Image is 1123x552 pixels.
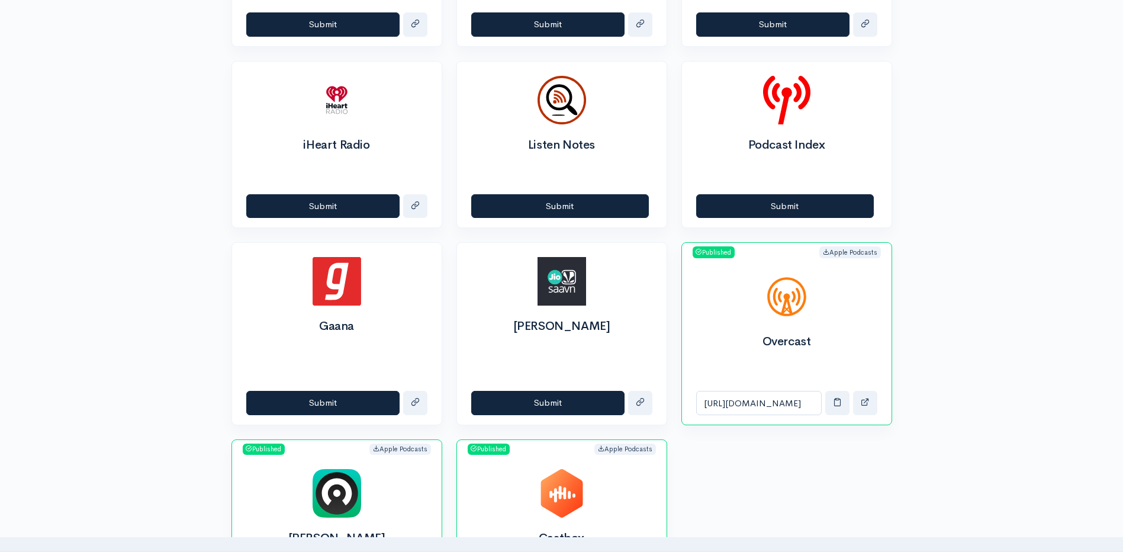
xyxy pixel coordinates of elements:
[538,76,586,124] img: Listen Notes logo
[762,76,811,124] img: Podcast Index logo
[369,444,430,455] span: Apple Podcasts
[594,444,655,455] span: Apple Podcasts
[471,532,652,545] h2: Castbox
[696,12,850,37] button: Submit
[313,257,361,306] img: Gaana logo
[819,246,880,258] span: Apple Podcasts
[471,12,625,37] button: Submit
[471,139,652,152] h2: Listen Notes
[246,194,400,219] button: Submit
[246,532,427,545] h2: [PERSON_NAME]
[762,272,811,321] img: Overcast logo
[693,246,735,258] span: Published
[313,469,361,518] img: Castro logo
[243,444,285,455] span: Published
[246,391,400,415] button: Submit
[696,139,877,152] h2: Podcast Index
[246,320,427,333] h2: Gaana
[471,194,649,219] button: Submit
[471,391,625,415] button: Submit
[246,139,427,152] h2: iHeart Radio
[471,320,652,333] h2: [PERSON_NAME]
[246,12,400,37] button: Submit
[538,257,586,306] img: Jio Saavn logo
[696,194,874,219] button: Submit
[696,391,822,415] input: Overcast link
[538,469,586,518] img: Castbox logo
[696,335,877,348] h2: Overcast
[468,444,510,455] span: Published
[313,76,361,124] img: iHeart Radio logo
